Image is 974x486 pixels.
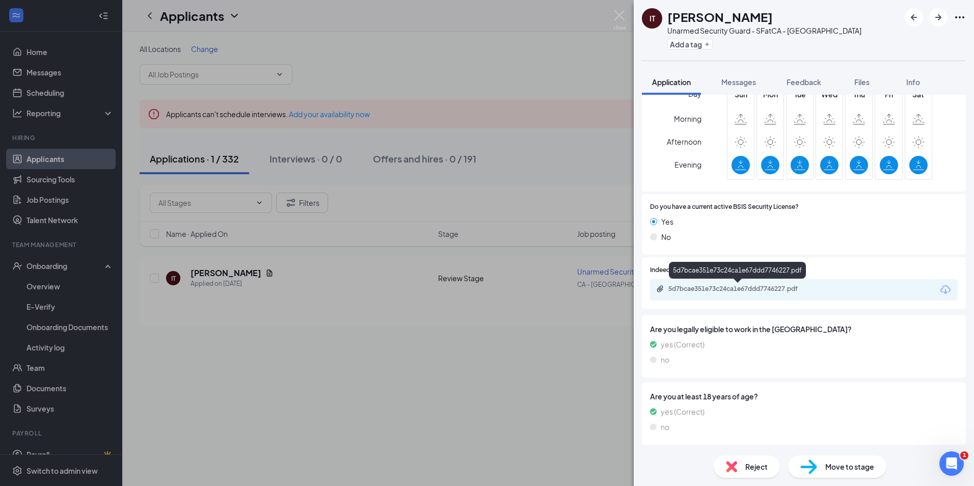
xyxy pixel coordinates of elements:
span: Sat [909,89,928,100]
span: no [661,421,669,433]
span: Wed [820,89,838,100]
button: PlusAdd a tag [667,39,713,49]
div: IT [650,13,655,23]
svg: Ellipses [954,11,966,23]
span: Reject [745,461,768,472]
span: Yes [661,216,673,227]
span: no [661,354,669,365]
span: Sun [732,89,750,100]
span: Morning [674,110,701,128]
span: Mon [761,89,779,100]
span: Are you at least 18 years of age? [650,391,958,402]
span: No [661,231,671,242]
svg: ArrowLeftNew [908,11,920,23]
button: ArrowRight [929,8,948,26]
svg: Download [939,284,952,296]
span: Tue [791,89,809,100]
span: 1 [960,451,968,460]
div: 5d7bcae351e73c24ca1e67ddd7746227.pdf [669,262,806,279]
span: Do you have a current active BSIS Security License? [650,202,799,212]
svg: Plus [704,41,710,47]
svg: Paperclip [656,285,664,293]
span: Files [854,77,870,87]
span: Thu [850,89,868,100]
a: Paperclip5d7bcae351e73c24ca1e67ddd7746227.pdf [656,285,821,294]
span: Move to stage [825,461,874,472]
span: Info [906,77,920,87]
span: Are you legally eligible to work in the [GEOGRAPHIC_DATA]? [650,323,958,335]
h1: [PERSON_NAME] [667,8,773,25]
span: Application [652,77,691,87]
div: Unarmed Security Guard - SF at CA - [GEOGRAPHIC_DATA] [667,25,861,36]
span: yes (Correct) [661,339,705,350]
span: Messages [721,77,756,87]
span: Indeed Resume [650,265,695,275]
span: Feedback [787,77,821,87]
span: Fri [880,89,898,100]
span: Evening [674,155,701,174]
span: yes (Correct) [661,406,705,417]
svg: ArrowRight [932,11,944,23]
iframe: Intercom live chat [939,451,964,476]
button: ArrowLeftNew [905,8,923,26]
span: Afternoon [667,132,701,151]
div: 5d7bcae351e73c24ca1e67ddd7746227.pdf [668,285,811,293]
